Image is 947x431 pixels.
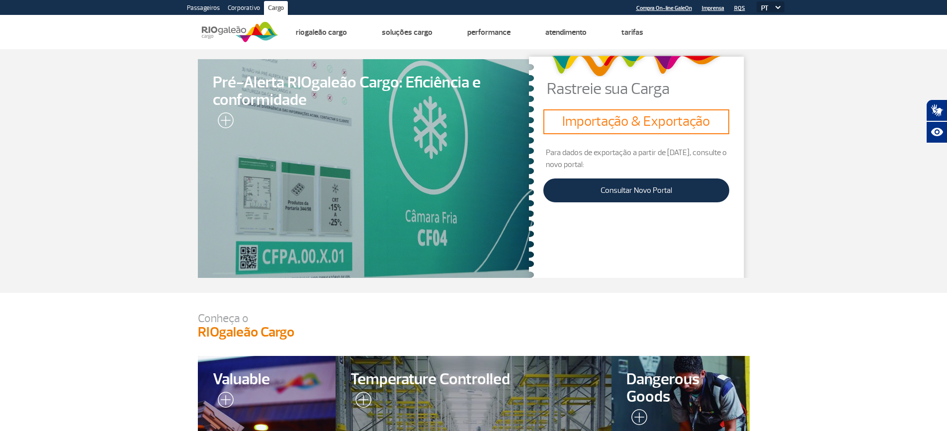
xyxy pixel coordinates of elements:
a: Tarifas [621,27,643,37]
p: Para dados de exportação a partir de [DATE], consulte o novo portal: [543,147,729,171]
a: Compra On-line GaleOn [636,5,692,11]
a: Cargo [264,1,288,17]
img: leia-mais [213,392,234,412]
a: Soluções Cargo [382,27,432,37]
button: Abrir tradutor de língua de sinais. [926,99,947,121]
img: leia-mais [626,409,647,429]
a: Riogaleão Cargo [296,27,347,37]
h3: RIOgaleão Cargo [198,324,750,341]
p: Conheça o [198,313,750,324]
img: leia-mais [213,112,234,132]
a: Pré-Alerta RIOgaleão Cargo: Eficiência e conformidade [198,59,534,278]
img: leia-mais [350,392,371,412]
a: Imprensa [702,5,724,11]
span: Dangerous Goods [626,371,735,406]
p: Rastreie sua Carga [547,81,749,97]
h3: Importação & Exportação [547,113,725,130]
span: Temperature Controlled [350,371,597,388]
div: Plugin de acessibilidade da Hand Talk. [926,99,947,143]
span: Pré-Alerta RIOgaleão Cargo: Eficiência e conformidade [213,74,519,109]
a: Passageiros [183,1,224,17]
a: Corporativo [224,1,264,17]
a: Performance [467,27,511,37]
a: RQS [734,5,745,11]
a: Atendimento [545,27,587,37]
button: Abrir recursos assistivos. [926,121,947,143]
a: Consultar Novo Portal [543,178,729,202]
img: grafismo [548,51,724,81]
span: Valuable [213,371,321,388]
